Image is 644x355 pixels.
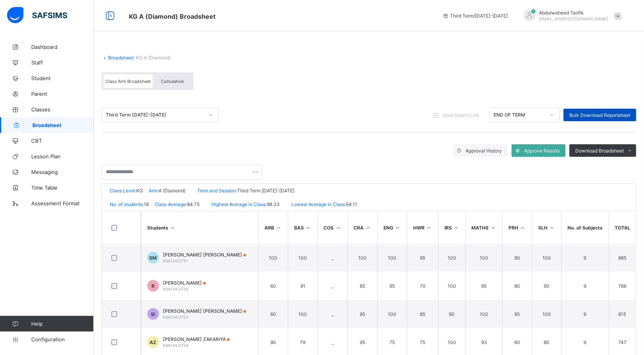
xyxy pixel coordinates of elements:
span: Class Level: [110,188,136,194]
th: Students [141,212,258,244]
span: Abdulwaheed Taofik [539,10,608,16]
span: 9 [567,311,603,317]
span: / KG A (Diamond) [133,55,171,61]
td: 80 [502,272,532,300]
td: 100 [258,244,288,272]
span: [PERSON_NAME] [PERSON_NAME] [163,308,246,314]
td: 100 [438,244,466,272]
td: _ [318,272,348,300]
i: Sort Ascending [169,225,176,231]
span: Cumulative [161,79,184,84]
th: ARB [258,212,288,244]
td: 100 [377,244,407,272]
td: 100 [288,300,318,328]
span: 9 [567,283,603,289]
span: KSA/24/2721 [163,258,188,263]
span: 9 [567,339,603,345]
th: HWR [407,212,438,244]
span: Configuration [31,336,93,342]
th: IRS [438,212,466,244]
img: safsims [7,7,67,23]
td: 60 [258,272,288,300]
span: Class Arm Broadsheet [129,13,216,20]
td: _ [318,300,348,328]
td: 100 [465,300,502,328]
span: 9 [567,255,603,261]
span: [EMAIL_ADDRESS][DOMAIN_NAME] [539,16,608,21]
td: 90 [532,272,561,300]
span: A (Diamond) [159,188,186,194]
span: Messaging [31,169,94,175]
td: 95 [407,244,438,272]
td: 100 [288,244,318,272]
span: Class Arm Broadsheet [105,79,151,84]
span: 84.75 [187,201,200,207]
span: SM [150,255,157,261]
span: Lesson Plan [31,153,94,160]
i: Sort in Ascending Order [490,225,496,231]
i: Sort in Ascending Order [453,225,460,231]
td: 100 [465,244,502,272]
i: Sort in Ascending Order [335,225,342,231]
span: CBT [31,138,94,144]
span: Bulk Download Reportsheet [569,112,630,118]
span: session/term information [442,13,508,19]
span: Time Table [31,185,94,191]
span: Classes [31,106,94,113]
span: Class Average: [155,201,187,207]
span: 766 [615,283,630,289]
td: 95 [347,300,377,328]
span: 18 [144,201,149,207]
a: Broadsheet [108,55,133,61]
span: 885 [615,255,630,261]
th: COS [318,212,348,244]
td: 85 [347,272,377,300]
span: Term and Session: [197,188,237,194]
th: MATHS [465,212,502,244]
span: Third Term [DATE]-[DATE] [237,188,294,194]
span: [PERSON_NAME] [163,280,206,286]
span: Approval History [466,148,502,154]
span: Dashboard [31,44,94,50]
i: Sort in Ascending Order [519,225,526,231]
div: END OF TERM [494,112,545,118]
i: Sort in Ascending Order [305,225,312,231]
span: Download Broadsheet [575,148,624,154]
span: Highest Average in Class: [211,201,267,207]
i: Sort in Ascending Order [275,225,282,231]
i: Sort in Ascending Order [549,225,555,231]
span: 815 [615,311,630,317]
div: Third Term [DATE]-[DATE] [106,112,204,118]
span: Approve Results [524,148,560,154]
td: 91 [288,272,318,300]
span: 747 [615,339,630,345]
td: 100 [532,244,561,272]
td: _ [318,244,348,272]
td: 100 [377,300,407,328]
td: 90 [438,300,466,328]
span: SI [151,311,155,317]
td: 90 [502,244,532,272]
span: Send Report Link [442,112,480,118]
span: [PERSON_NAME] [PERSON_NAME] [163,252,246,258]
span: Help [31,321,93,327]
th: TOTAL [608,212,636,244]
span: No. of students: [110,201,144,207]
span: Broadsheet [32,122,94,128]
div: AbdulwaheedTaofik [516,9,625,22]
span: R [152,283,155,289]
td: 100 [438,272,466,300]
span: KSA/24/2722 [163,287,188,291]
th: CRA [347,212,377,244]
td: 70 [407,272,438,300]
span: KSA/24/2724 [163,343,189,348]
span: Assessment Format [31,200,94,206]
i: Sort in Ascending Order [426,225,432,231]
span: [PERSON_NAME] ZAKARIYA [163,336,230,342]
span: Student [31,75,94,81]
span: Arm: [149,188,159,194]
span: 64.11 [346,201,357,207]
td: 95 [465,272,502,300]
span: KG [136,188,143,194]
span: Lowest Average in Class: [291,201,346,207]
